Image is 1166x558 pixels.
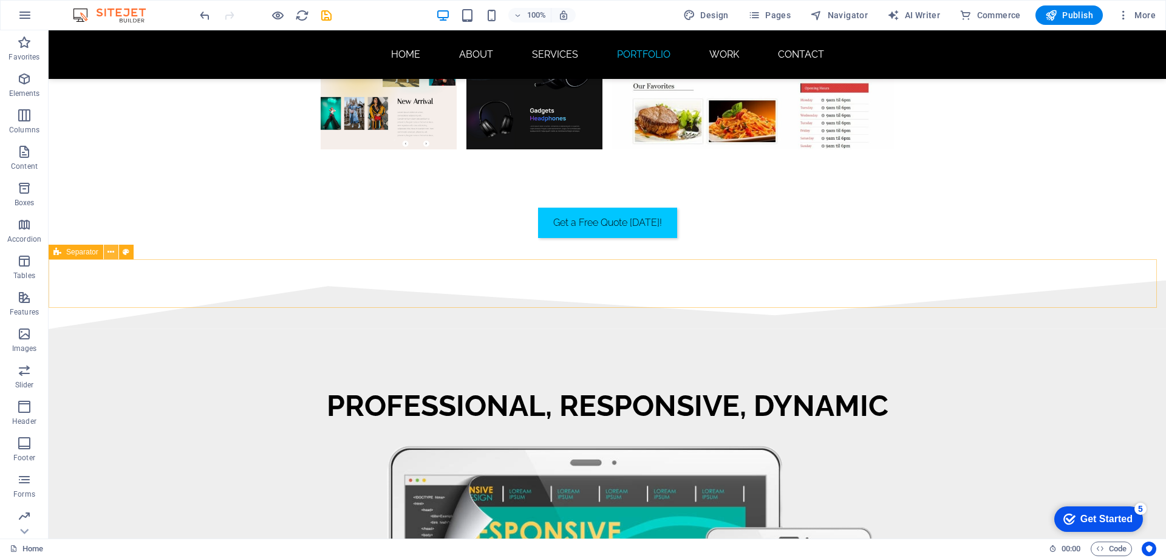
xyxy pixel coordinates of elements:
span: Separator [66,248,98,256]
img: Editor Logo [70,8,161,22]
p: Slider [15,380,34,390]
div: Get Started [33,13,85,24]
p: Columns [9,125,39,135]
span: Pages [748,9,791,21]
p: Tables [13,271,35,281]
h6: Session time [1049,542,1081,556]
p: Favorites [9,52,39,62]
button: undo [197,8,212,22]
button: Code [1091,542,1132,556]
button: Design [678,5,734,25]
span: Publish [1045,9,1093,21]
button: reload [295,8,309,22]
button: Commerce [955,5,1026,25]
button: Usercentrics [1142,542,1156,556]
span: More [1117,9,1156,21]
button: Click here to leave preview mode and continue editing [270,8,285,22]
i: Undo: Move elements (Ctrl+Z) [198,9,212,22]
p: Forms [13,489,35,499]
span: AI Writer [887,9,940,21]
p: Boxes [15,198,35,208]
button: More [1113,5,1161,25]
a: Click to cancel selection. Double-click to open Pages [10,542,43,556]
div: Get Started 5 items remaining, 0% complete [7,6,95,32]
span: Navigator [810,9,868,21]
button: Publish [1035,5,1103,25]
button: Pages [743,5,796,25]
p: Elements [9,89,40,98]
i: On resize automatically adjust zoom level to fit chosen device. [558,10,569,21]
p: Header [12,417,36,426]
p: Accordion [7,234,41,244]
span: 00 00 [1062,542,1080,556]
i: Save (Ctrl+S) [319,9,333,22]
div: 5 [87,2,99,15]
p: Images [12,344,37,353]
button: 100% [508,8,551,22]
button: Navigator [805,5,873,25]
div: Design (Ctrl+Alt+Y) [678,5,734,25]
span: : [1070,544,1072,553]
span: Commerce [960,9,1021,21]
h6: 100% [527,8,546,22]
button: save [319,8,333,22]
span: Code [1096,542,1127,556]
button: AI Writer [882,5,945,25]
p: Footer [13,453,35,463]
p: Content [11,162,38,171]
p: Features [10,307,39,317]
i: Reload page [295,9,309,22]
span: Design [683,9,729,21]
